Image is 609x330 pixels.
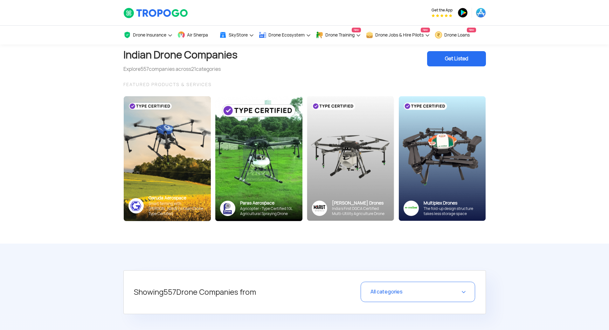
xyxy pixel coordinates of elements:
[220,201,235,216] img: paras-logo-banner.png
[124,96,211,221] img: bg_garuda_sky.png
[307,96,394,221] img: bg_marut_sky.png
[268,32,305,37] span: Drone Ecosystem
[366,26,430,44] a: Drone Jobs & Hire PilotsNew
[467,28,476,32] span: New
[332,200,389,206] div: [PERSON_NAME] Drones
[332,206,389,216] div: India’s First DGCA Certified Multi-Utility Agriculture Drone
[149,201,206,216] div: Smart farming with [PERSON_NAME]’s Kisan Drone - Type Certified
[134,282,322,303] h5: Showing Drone Companies from
[444,32,470,37] span: Drone Loans
[163,287,176,297] span: 557
[123,44,238,65] h1: Indian Drone Companies
[259,26,311,44] a: Drone Ecosystem
[123,26,173,44] a: Drone Insurance
[476,8,486,18] img: ic_appstore.png
[240,206,298,216] div: Agricopter - Type Certified 10L Agricultural Spraying Drone
[458,8,468,18] img: ic_playstore.png
[219,26,254,44] a: SkyStore
[229,32,248,37] span: SkyStore
[123,8,189,18] img: TropoGo Logo
[187,32,208,37] span: Air Sherpa
[312,200,327,216] img: Group%2036313.png
[424,206,481,216] div: The fold-up design structure takes less storage space
[403,200,419,216] img: ic_multiplex_sky.png
[375,32,424,37] span: Drone Jobs & Hire Pilots
[316,26,361,44] a: Drone TrainingNew
[325,32,355,37] span: Drone Training
[240,200,298,206] div: Paras Aerospace
[432,8,453,13] span: Get the App
[191,66,196,72] span: 21
[141,66,149,72] span: 557
[432,14,452,17] img: App Raking
[133,32,166,37] span: Drone Insurance
[352,28,361,32] span: New
[370,288,403,295] span: All categories
[177,26,214,44] a: Air Sherpa
[128,198,144,213] img: ic_garuda_sky.png
[123,81,486,88] div: FEATURED PRODUCTS & SERVICES
[215,96,302,221] img: paras-card.png
[435,26,476,44] a: Drone LoansNew
[123,65,238,73] div: Explore companies across categories
[427,51,486,66] div: Get Listed
[424,200,481,206] div: Multiplex Drones
[398,96,486,221] img: bg_multiplex_sky.png
[421,28,430,32] span: New
[149,195,206,201] div: Garuda Aerospace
